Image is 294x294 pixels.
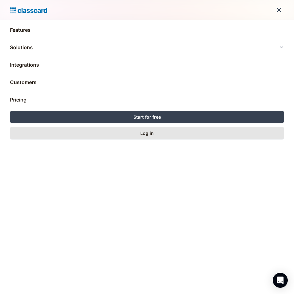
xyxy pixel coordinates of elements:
[273,273,288,288] div: Open Intercom Messenger
[272,2,284,17] div: menu
[10,92,284,107] a: Pricing
[133,114,161,120] div: Start for free
[10,111,284,123] a: Start for free
[10,57,284,72] a: Integrations
[10,6,47,14] a: home
[10,75,284,90] a: Customers
[10,44,33,51] div: Solutions
[10,127,284,140] a: Log in
[140,130,154,136] div: Log in
[10,40,284,55] div: Solutions
[10,22,284,37] a: Features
